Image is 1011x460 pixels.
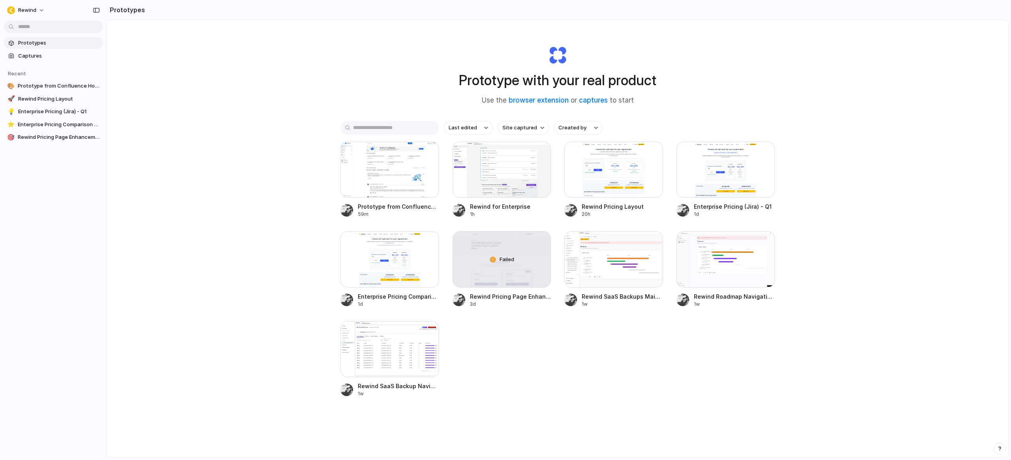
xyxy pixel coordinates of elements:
span: Rewind Pricing Layout [582,202,663,211]
span: Last edited [449,124,477,132]
span: Rewind Pricing Layout [18,95,100,103]
span: Captures [18,52,100,60]
div: 1d [358,301,439,308]
a: ⭐Enterprise Pricing Comparison - Further Vision [4,119,103,131]
a: 🎨Prototype from Confluence Home - For You [4,80,103,92]
div: 🎨 [7,82,15,90]
a: Rewind Pricing LayoutRewind Pricing Layout20h [564,142,663,218]
span: Created by [558,124,586,132]
div: 59m [358,211,439,218]
button: Created by [554,121,603,135]
span: Enterprise Pricing (Jira) - Q1 [18,108,100,116]
a: Rewind SaaS Backup Navigation ButtonRewind SaaS Backup Navigation Button1w [340,321,439,397]
div: 🚀 [7,95,15,103]
div: 1w [358,390,439,397]
button: Site captured [498,121,549,135]
span: Prototype from Confluence Home - For You [18,82,100,90]
div: 💡 [7,108,15,116]
span: Enterprise Pricing Comparison - Further Vision [18,121,100,129]
div: 1h [470,211,551,218]
button: Rewind [4,4,49,17]
a: Rewind SaaS Backups Main InterfaceRewind SaaS Backups Main Interface1w [564,231,663,307]
a: Captures [4,50,103,62]
span: Failed [500,256,514,264]
h2: Prototypes [107,5,145,15]
a: Rewind Roadmap Navigation IntegrationRewind Roadmap Navigation Integration1w [677,231,775,307]
a: Enterprise Pricing (Jira) - Q1Enterprise Pricing (Jira) - Q11d [677,142,775,218]
a: Rewind Pricing Page EnhancementFailedRewind Pricing Page Enhancement3d [453,231,551,307]
span: Rewind [18,6,36,14]
span: Rewind Pricing Page Enhancement [470,292,551,301]
div: 1w [582,301,663,308]
a: browser extension [509,96,569,104]
div: 🎯 [7,133,15,141]
div: 1d [694,211,775,218]
div: ⭐ [7,121,15,129]
span: Rewind Roadmap Navigation Integration [694,292,775,301]
a: 💡Enterprise Pricing (Jira) - Q1 [4,106,103,118]
span: Rewind SaaS Backup Navigation Button [358,382,439,390]
a: Prototype from Confluence Home - For YouPrototype from Confluence Home - For You59m [340,142,439,218]
span: Enterprise Pricing Comparison - Further Vision [358,292,439,301]
a: captures [579,96,608,104]
span: Prototype from Confluence Home - For You [358,202,439,211]
div: 20h [582,211,663,218]
a: Prototypes [4,37,103,49]
a: Enterprise Pricing Comparison - Further VisionEnterprise Pricing Comparison - Further Vision1d [340,231,439,307]
div: 1w [694,301,775,308]
span: Rewind Pricing Page Enhancement [18,133,100,141]
span: Use the or to start [482,95,634,106]
span: Rewind SaaS Backups Main Interface [582,292,663,301]
a: 🚀Rewind Pricing Layout [4,93,103,105]
span: Prototypes [18,39,100,47]
span: Recent [8,70,26,77]
h1: Prototype with your real product [459,70,656,91]
a: 🎯Rewind Pricing Page Enhancement [4,131,103,143]
span: Site captured [502,124,537,132]
button: Last edited [444,121,493,135]
a: Rewind for EnterpriseRewind for Enterprise1h [453,142,551,218]
div: 3d [470,301,551,308]
span: Enterprise Pricing (Jira) - Q1 [694,202,775,211]
span: Rewind for Enterprise [470,202,551,211]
